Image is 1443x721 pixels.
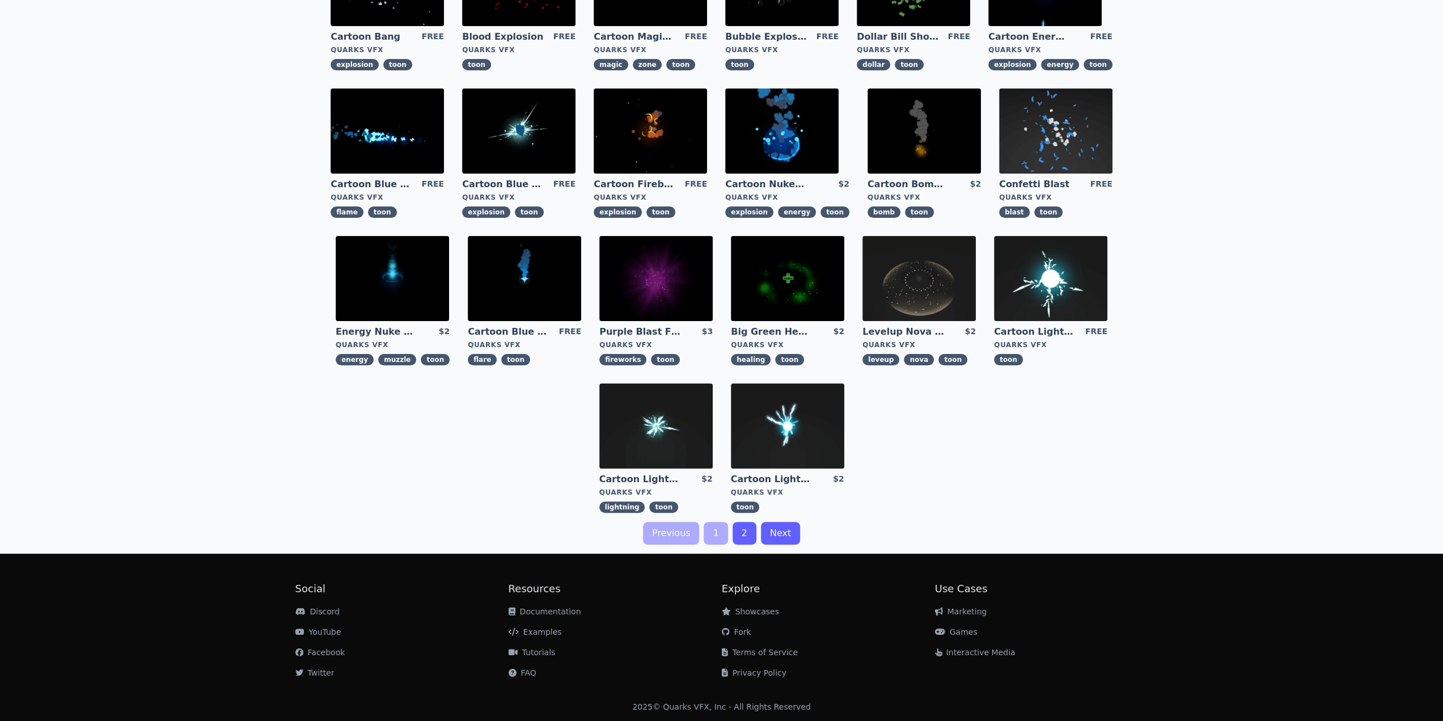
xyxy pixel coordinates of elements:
[725,31,807,43] a: Bubble Explosion
[731,383,844,469] img: imgAlt
[904,354,934,365] span: nova
[666,59,695,70] span: toon
[422,178,444,191] div: FREE
[295,648,345,657] a: Facebook
[468,236,581,321] img: imgAlt
[594,59,628,70] span: magic
[651,354,680,365] span: toon
[462,178,544,191] a: Cartoon Blue Gas Explosion
[935,581,1148,597] h2: Use Cases
[833,473,844,486] div: $2
[509,581,722,597] h2: Resources
[383,59,412,70] span: toon
[994,354,1023,365] span: toon
[988,31,1070,43] a: Cartoon Energy Explosion
[731,236,844,321] img: imgAlt
[868,178,949,191] a: Cartoon Bomb Fuse
[994,236,1107,321] img: imgAlt
[336,326,417,338] a: Energy Nuke Muzzle Flash
[559,326,581,338] div: FREE
[378,354,416,365] span: muzzle
[731,340,844,349] div: Quarks VFX
[439,326,450,338] div: $2
[599,236,713,321] img: imgAlt
[331,45,444,54] div: Quarks VFX
[731,488,844,497] div: Quarks VFX
[816,31,839,43] div: FREE
[862,236,976,321] img: imgAlt
[462,45,575,54] div: Quarks VFX
[509,648,556,657] a: Tutorials
[1084,59,1112,70] span: toon
[509,627,562,636] a: Examples
[838,178,849,191] div: $2
[468,354,497,365] span: flare
[643,522,700,545] a: Previous
[594,206,642,218] span: explosion
[970,178,980,191] div: $2
[935,607,987,616] a: Marketing
[965,326,976,338] div: $2
[999,178,1081,191] a: Confetti Blast
[775,354,804,365] span: toon
[1085,326,1107,338] div: FREE
[594,45,707,54] div: Quarks VFX
[331,31,412,43] a: Cartoon Bang
[725,193,849,202] div: Quarks VFX
[731,354,771,365] span: healing
[331,206,363,218] span: flame
[994,340,1107,349] div: Quarks VFX
[988,45,1112,54] div: Quarks VFX
[731,473,813,486] a: Cartoon Lightning Ball with Bloom
[938,354,967,365] span: toon
[462,193,575,202] div: Quarks VFX
[295,581,509,597] h2: Social
[857,31,938,43] a: Dollar Bill Shower
[685,31,707,43] div: FREE
[1041,59,1079,70] span: energy
[336,340,450,349] div: Quarks VFX
[761,522,800,545] a: Next
[599,501,645,513] span: lightning
[701,473,712,486] div: $2
[704,522,727,545] a: 1
[331,88,444,174] img: imgAlt
[685,178,707,191] div: FREE
[331,193,444,202] div: Quarks VFX
[994,326,1076,338] a: Cartoon Lightning Ball
[599,383,713,469] img: imgAlt
[722,668,786,677] a: Privacy Policy
[725,59,754,70] span: toon
[868,206,900,218] span: bomb
[868,193,981,202] div: Quarks VFX
[599,340,713,349] div: Quarks VFX
[633,59,662,70] span: zone
[422,31,444,43] div: FREE
[857,59,890,70] span: dollar
[725,88,839,174] img: imgAlt
[857,45,970,54] div: Quarks VFX
[1090,31,1112,43] div: FREE
[862,354,899,365] span: leveup
[599,326,681,338] a: Purple Blast Fireworks
[331,178,412,191] a: Cartoon Blue Flamethrower
[935,627,977,636] a: Games
[462,88,575,174] img: imgAlt
[509,607,581,616] a: Documentation
[731,501,760,513] span: toon
[462,31,544,43] a: Blood Explosion
[833,326,844,338] div: $2
[462,206,510,218] span: explosion
[733,522,756,545] a: 2
[462,59,491,70] span: toon
[1090,178,1112,191] div: FREE
[553,31,575,43] div: FREE
[988,59,1036,70] span: explosion
[702,326,713,338] div: $3
[501,354,530,365] span: toon
[722,627,751,636] a: Fork
[599,488,713,497] div: Quarks VFX
[731,326,813,338] a: Big Green Healing Effect
[895,59,924,70] span: toon
[725,178,807,191] a: Cartoon Nuke Energy Explosion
